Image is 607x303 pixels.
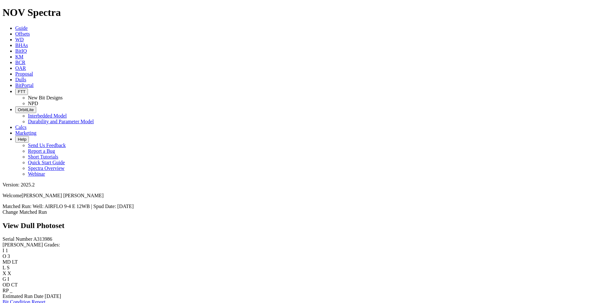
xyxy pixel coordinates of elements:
[15,88,28,95] button: FTT
[8,276,9,282] span: I
[28,113,67,118] a: Interbedded Model
[3,182,604,188] div: Version: 2025.2
[3,282,10,287] label: OD
[33,236,52,242] span: A313986
[3,265,5,270] label: L
[28,171,45,177] a: Webinar
[15,43,28,48] a: BHAs
[18,107,34,112] span: OrbitLite
[7,265,10,270] span: S
[28,160,65,165] a: Quick Start Guide
[3,293,43,299] label: Estimated Run Date
[3,209,47,215] a: Change Matched Run
[11,282,17,287] span: CT
[3,253,6,259] label: O
[15,106,36,113] button: OrbitLite
[3,259,11,265] label: MD
[15,83,34,88] a: BitPortal
[18,137,26,142] span: Help
[3,236,32,242] label: Serial Number
[18,89,25,94] span: FTT
[28,154,58,159] a: Short Tutorials
[3,248,4,253] label: I
[3,242,604,248] div: [PERSON_NAME] Grades:
[3,271,6,276] label: X
[15,77,26,82] a: Dulls
[45,293,61,299] span: [DATE]
[10,288,12,293] span: _
[3,221,604,230] h2: View Dull Photoset
[15,71,33,77] a: Proposal
[3,276,6,282] label: G
[3,288,9,293] label: RP
[15,48,27,54] a: BitIQ
[15,54,23,59] a: KM
[28,148,55,154] a: Report a Bug
[12,259,18,265] span: LT
[28,101,38,106] a: NPD
[15,25,28,31] a: Guide
[5,248,8,253] span: 1
[15,125,27,130] a: Calcs
[33,204,134,209] span: Well: AIRFLO 9-4 E 12WB | Spud Date: [DATE]
[8,271,11,276] span: X
[28,95,63,100] a: New Bit Designs
[3,7,604,18] h1: NOV Spectra
[15,130,37,136] a: Marketing
[3,204,31,209] span: Matched Run:
[15,136,29,143] button: Help
[28,119,94,124] a: Durability and Parameter Model
[28,165,64,171] a: Spectra Overview
[15,37,24,42] a: WD
[28,143,66,148] a: Send Us Feedback
[3,193,604,199] p: Welcome
[8,253,10,259] span: 3
[15,31,30,37] a: Offsets
[15,65,26,71] a: OAR
[15,60,25,65] a: BCR
[22,193,103,198] span: [PERSON_NAME] [PERSON_NAME]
